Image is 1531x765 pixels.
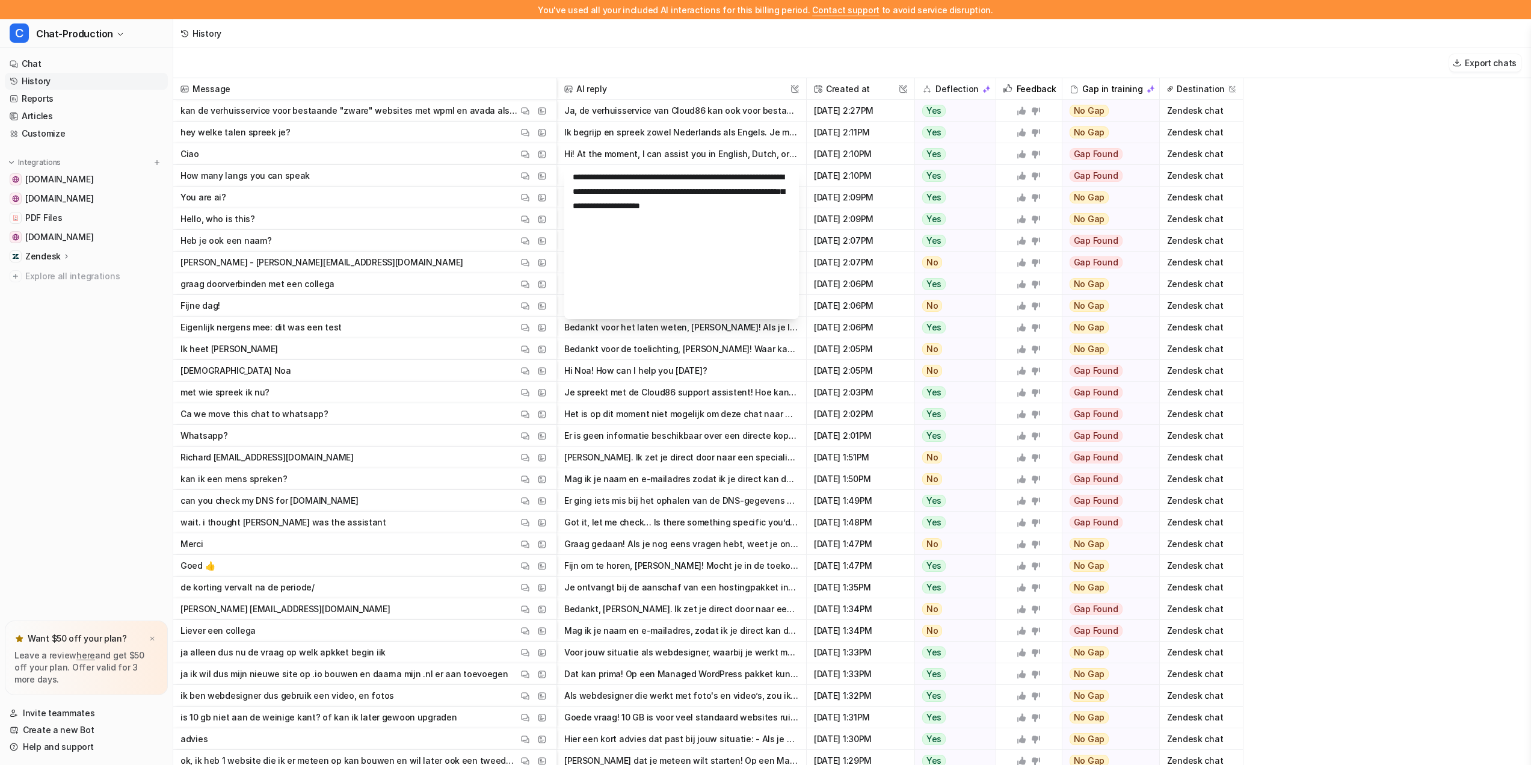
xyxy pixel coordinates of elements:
button: No Gap [1062,642,1151,663]
span: No Gap [1070,711,1109,723]
button: No Gap [1062,533,1151,555]
p: de korting vervalt na de periode/ [180,577,315,598]
span: Yes [922,278,946,290]
button: Yes [915,230,989,252]
span: [DATE] 2:05PM [812,360,910,382]
span: Zendesk chat [1165,122,1239,143]
img: Zendesk [12,253,19,260]
a: check86.nl[DOMAIN_NAME] [5,229,168,246]
button: No Gap [1062,338,1151,360]
span: No [922,473,943,485]
span: Zendesk chat [1165,642,1239,663]
a: Customize [5,125,168,142]
span: Chat-Production [36,25,113,42]
span: Created at [812,78,910,100]
p: [PERSON_NAME] [EMAIL_ADDRESS][DOMAIN_NAME] [180,598,390,620]
span: Zendesk chat [1165,577,1239,598]
span: [DATE] 1:47PM [812,555,910,577]
p: How many langs you can speak [180,165,310,187]
img: cloud86.io [12,176,19,183]
p: graag doorverbinden met een collega [180,273,334,295]
button: No Gap [1062,208,1151,230]
h2: Deflection [935,78,979,100]
span: No Gap [1070,690,1109,702]
button: Yes [915,642,989,663]
span: Explore all integrations [25,267,163,286]
div: Gap in training [1067,78,1154,100]
span: PDF Files [25,212,62,224]
span: [DATE] 1:50PM [812,468,910,490]
button: Yes [915,382,989,403]
span: Message [178,78,552,100]
img: x [149,635,156,643]
button: No Gap [1062,577,1151,598]
button: Yes [915,143,989,165]
button: No [915,468,989,490]
button: Got it, let me check… Is there something specific you’d like to ask or do with Noa, or can I help... [564,512,799,533]
span: No Gap [1070,733,1109,745]
span: [DATE] 1:33PM [812,663,910,685]
button: Yes [915,273,989,295]
img: PDF Files [12,214,19,221]
h2: Feedback [1017,78,1056,100]
button: Voor jouw situatie als webdesigner, waarbij je werkt met foto’s en video én meerdere websites wil... [564,642,799,663]
p: Hello, who is this? [180,208,255,230]
span: [DATE] 1:48PM [812,512,910,533]
img: explore all integrations [10,270,22,282]
button: Bedankt, [PERSON_NAME]. Ik zet je direct door naar een specialist. Ons supportteam is bereikbaar ... [564,598,799,620]
button: Bedankt voor de toelichting, [PERSON_NAME]! Waar kan ik je vandaag mee helpen? [564,338,799,360]
p: kan de verhuisservice voor bestaande "zware" websites met wpml en avada als thema? [180,100,518,122]
span: Zendesk chat [1165,403,1239,425]
span: Yes [922,581,946,593]
p: ik ben webdesigner dus gebruik een video, en fotos [180,685,394,707]
p: wait. i thought [PERSON_NAME] was the assistant [180,512,386,533]
span: Yes [922,170,946,182]
span: No [922,625,943,637]
button: Hi! At the moment, I can assist you in English, Dutch, or [DEMOGRAPHIC_DATA]. If you’d like to co... [564,143,799,165]
p: Ca we move this chat to whatsapp? [180,403,328,425]
button: Goede vraag! 10 GB is voor veel standaard websites ruim voldoende, zeker als je vooral tekst, wat... [564,707,799,728]
span: Contact support [812,5,879,15]
button: No Gap [1062,317,1151,338]
p: Richard [EMAIL_ADDRESS][DOMAIN_NAME] [180,447,354,468]
span: Gap Found [1070,256,1123,268]
button: Graag gedaan! Als je nog eens vragen hebt, weet je ons te vinden. Fijne dag! [564,533,799,555]
span: No Gap [1070,191,1109,203]
span: [DATE] 1:30PM [812,728,910,750]
button: Hier een kort advies dat past bij jouw situatie: - Als je nu 1 website wilt bouwen en later een t... [564,728,799,750]
span: No [922,300,943,312]
span: No [922,256,943,268]
span: [DATE] 2:06PM [812,273,910,295]
button: Als webdesigner die werkt met foto's en video’s, zou ik adviseren om het Managed WordPress Medium... [564,685,799,707]
p: hey welke talen spreek je? [180,122,291,143]
span: [DATE] 2:07PM [812,230,910,252]
button: Export chats [1449,54,1521,72]
a: Reports [5,90,168,107]
span: Yes [922,668,946,680]
span: Yes [922,235,946,247]
button: Gap Found [1062,382,1151,403]
span: Gap Found [1070,430,1123,442]
span: [DOMAIN_NAME] [25,231,93,243]
p: Ik heet [PERSON_NAME] [180,338,278,360]
button: Yes [915,187,989,208]
span: [DATE] 1:31PM [812,707,910,728]
span: Zendesk chat [1165,447,1239,468]
span: Zendesk chat [1165,360,1239,382]
button: Ik begrijp en spreek zowel Nederlands als Engels. Je mag gerust in beide talen met mij chatten! W... [564,122,799,143]
button: Yes [915,122,989,143]
span: No Gap [1070,278,1109,290]
button: No Gap [1062,728,1151,750]
button: No Gap [1062,187,1151,208]
button: Gap Found [1062,165,1151,187]
button: Yes [915,685,989,707]
span: Yes [922,733,946,745]
span: No Gap [1070,646,1109,658]
p: kan ik een mens spreken? [180,468,287,490]
p: Goed 👍 [180,555,215,577]
span: Gap Found [1070,625,1123,637]
button: Yes [915,577,989,598]
p: Merci [180,533,203,555]
button: Gap Found [1062,143,1151,165]
p: Heb je ook een naam? [180,230,271,252]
